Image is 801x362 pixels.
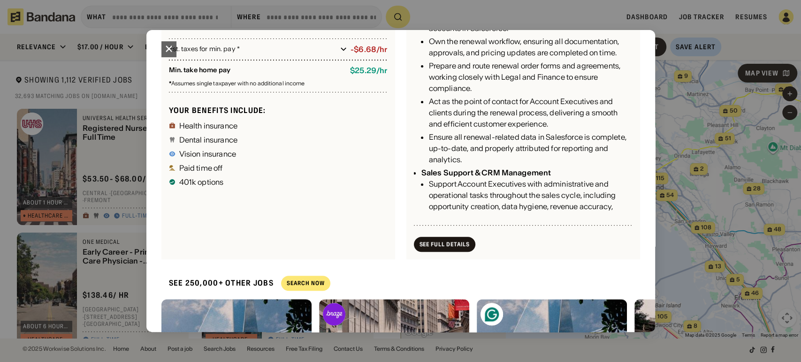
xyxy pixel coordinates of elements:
[429,60,633,94] div: Prepare and route renewal order forms and agreements, working closely with Legal and Finance to e...
[169,81,388,86] div: Assumes single taxpayer with no additional income
[287,280,325,286] div: Search Now
[323,303,345,325] img: Braze logo
[429,36,633,58] div: Own the renewal workflow, ensuring all documentation, approvals, and pricing updates are complete...
[179,136,238,143] div: Dental insurance
[161,271,274,295] div: See 250,000+ other jobs
[179,122,238,129] div: Health insurance
[350,66,387,75] div: $ 25.29 / hr
[429,178,633,223] div: Support Account Executives with administrative and operational tasks throughout the sales cycle, ...
[169,106,388,115] div: Your benefits include:
[481,303,503,325] img: Grammarly logo
[169,66,343,75] div: Min. take home pay
[421,168,551,177] div: Sales Support & CRM Management
[420,241,470,247] div: See Full Details
[169,45,337,54] div: Est. taxes for min. pay *
[179,150,236,158] div: Vision insurance
[429,131,633,165] div: Ensure all renewal-related data in Salesforce is complete, up-to-date, and properly attributed fo...
[351,45,387,54] div: -$6.68/hr
[429,96,633,129] div: Act as the point of contact for Account Executives and clients during the renewal process, delive...
[179,178,224,186] div: 401k options
[179,164,223,172] div: Paid time off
